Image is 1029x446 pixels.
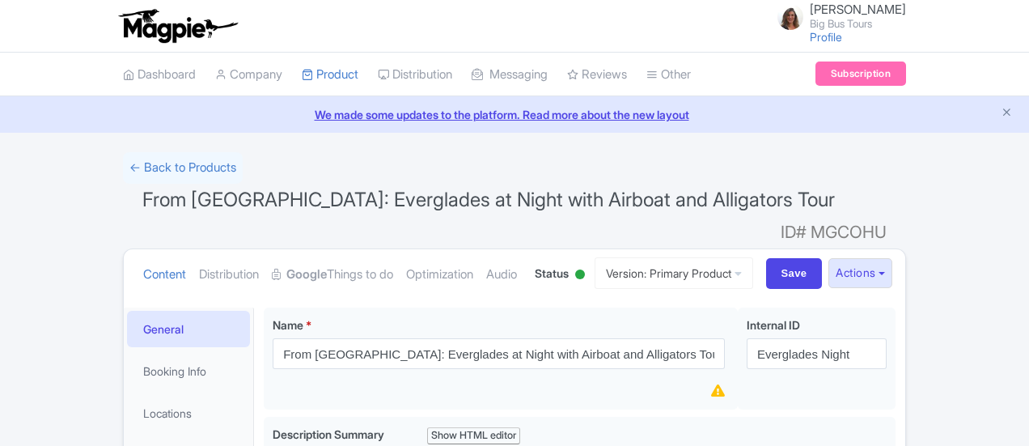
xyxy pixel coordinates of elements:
[815,62,906,86] a: Subscription
[781,216,887,248] span: ID# MGCOHU
[123,152,243,184] a: ← Back to Products
[535,265,569,282] span: Status
[595,257,753,289] a: Version: Primary Product
[215,53,282,97] a: Company
[123,53,196,97] a: Dashboard
[127,395,250,431] a: Locations
[768,3,906,29] a: [PERSON_NAME] Big Bus Tours
[572,263,588,288] div: Active
[127,353,250,389] a: Booking Info
[766,258,823,289] input: Save
[810,30,842,44] a: Profile
[777,4,803,30] img: l5zjt5pmunkhqkkftkvf.jpg
[127,311,250,347] a: General
[302,53,358,97] a: Product
[646,53,691,97] a: Other
[286,265,327,284] strong: Google
[143,249,186,300] a: Content
[10,106,1019,123] a: We made some updates to the platform. Read more about the new layout
[1001,104,1013,123] button: Close announcement
[810,19,906,29] small: Big Bus Tours
[427,427,520,444] div: Show HTML editor
[273,318,303,332] span: Name
[406,249,473,300] a: Optimization
[272,249,393,300] a: GoogleThings to do
[115,8,240,44] img: logo-ab69f6fb50320c5b225c76a69d11143b.png
[199,249,259,300] a: Distribution
[142,188,835,211] span: From [GEOGRAPHIC_DATA]: Everglades at Night with Airboat and Alligators Tour
[747,318,800,332] span: Internal ID
[472,53,548,97] a: Messaging
[273,427,387,441] span: Description Summary
[828,258,892,288] button: Actions
[486,249,517,300] a: Audio
[567,53,627,97] a: Reviews
[810,2,906,17] span: [PERSON_NAME]
[378,53,452,97] a: Distribution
